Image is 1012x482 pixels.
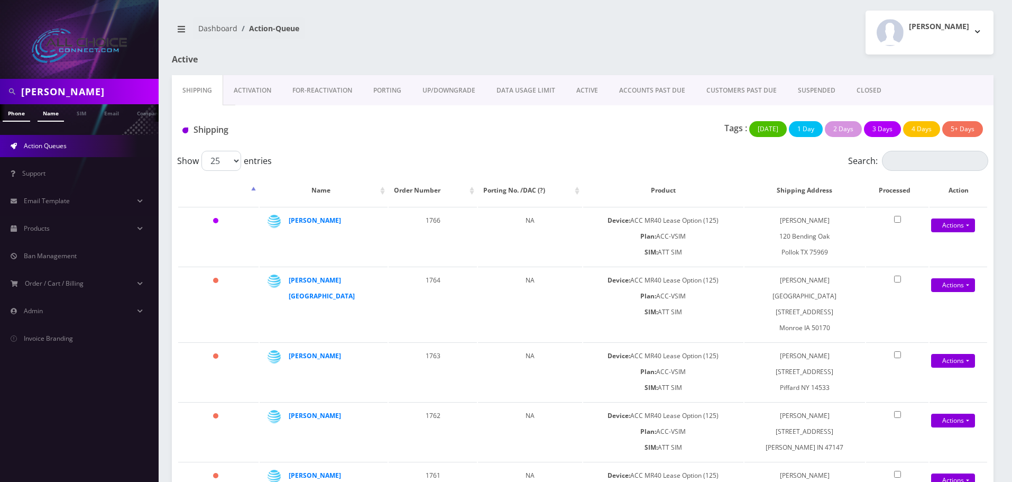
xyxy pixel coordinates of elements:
[478,175,582,206] th: Porting No. /DAC (?): activate to sort column ascending
[389,207,477,266] td: 1766
[696,75,787,106] a: CUSTOMERS PAST DUE
[363,75,412,106] a: PORTING
[583,402,743,461] td: ACC MR40 Lease Option (125) ACC-VSIM ATT SIM
[645,443,658,452] b: SIM:
[645,248,658,257] b: SIM:
[640,232,656,241] b: Plan:
[608,216,630,225] b: Device:
[260,175,388,206] th: Name: activate to sort column ascending
[478,402,582,461] td: NA
[848,151,988,171] label: Search:
[744,267,865,341] td: [PERSON_NAME][GEOGRAPHIC_DATA] [STREET_ADDRESS] Monroe IA 50170
[172,17,575,48] nav: breadcrumb
[389,267,477,341] td: 1764
[749,121,787,137] button: [DATE]
[3,104,30,122] a: Phone
[608,276,630,285] b: Device:
[389,402,477,461] td: 1762
[583,175,743,206] th: Product
[789,121,823,137] button: 1 Day
[22,169,45,178] span: Support
[478,267,582,341] td: NA
[787,75,846,106] a: SUSPENDED
[182,128,188,133] img: Shipping
[32,29,127,63] img: All Choice Connect
[583,207,743,266] td: ACC MR40 Lease Option (125) ACC-VSIM ATT SIM
[24,306,43,315] span: Admin
[25,279,84,288] span: Order / Cart / Billing
[866,175,928,206] th: Processed: activate to sort column ascending
[931,414,975,428] a: Actions
[132,104,167,121] a: Company
[882,151,988,171] input: Search:
[172,54,435,65] h1: Active
[744,342,865,401] td: [PERSON_NAME] [STREET_ADDRESS] Piffard NY 14533
[24,251,77,260] span: Ban Management
[24,224,50,233] span: Products
[172,75,223,106] a: Shipping
[99,104,124,121] a: Email
[724,122,747,134] p: Tags :
[237,23,299,34] li: Action-Queue
[21,81,156,102] input: Search in Company
[942,121,983,137] button: 5+ Days
[640,367,656,376] b: Plan:
[645,307,658,316] b: SIM:
[645,383,658,392] b: SIM:
[931,354,975,368] a: Actions
[640,292,656,301] b: Plan:
[583,342,743,401] td: ACC MR40 Lease Option (125) ACC-VSIM ATT SIM
[744,402,865,461] td: [PERSON_NAME] [STREET_ADDRESS] [PERSON_NAME] IN 47147
[640,427,656,436] b: Plan:
[178,175,259,206] th: : activate to sort column descending
[24,141,67,150] span: Action Queues
[825,121,862,137] button: 2 Days
[608,351,630,360] b: Device:
[846,75,892,106] a: CLOSED
[38,104,64,122] a: Name
[201,151,241,171] select: Showentries
[389,342,477,401] td: 1763
[24,196,70,205] span: Email Template
[744,207,865,266] td: [PERSON_NAME] 120 Bending Oak Pollok TX 75969
[903,121,940,137] button: 4 Days
[583,267,743,341] td: ACC MR40 Lease Option (125) ACC-VSIM ATT SIM
[931,219,975,232] a: Actions
[608,411,630,420] b: Device:
[71,104,91,121] a: SIM
[198,23,237,33] a: Dashboard
[478,342,582,401] td: NA
[182,125,439,135] h1: Shipping
[282,75,363,106] a: FOR-REActivation
[609,75,696,106] a: ACCOUNTS PAST DUE
[931,278,975,292] a: Actions
[478,207,582,266] td: NA
[289,351,341,360] a: [PERSON_NAME]
[486,75,566,106] a: DATA USAGE LIMIT
[608,471,630,480] b: Device:
[289,216,341,225] a: [PERSON_NAME]
[289,276,355,301] a: [PERSON_NAME][GEOGRAPHIC_DATA]
[177,151,272,171] label: Show entries
[744,175,865,206] th: Shipping Address
[566,75,609,106] a: ACTIVE
[866,11,993,54] button: [PERSON_NAME]
[24,334,73,343] span: Invoice Branding
[930,175,987,206] th: Action
[389,175,477,206] th: Order Number: activate to sort column ascending
[412,75,486,106] a: UP/DOWNGRADE
[909,22,969,31] h2: [PERSON_NAME]
[289,471,341,480] a: [PERSON_NAME]
[289,411,341,420] a: [PERSON_NAME]
[223,75,282,106] a: Activation
[864,121,901,137] button: 3 Days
